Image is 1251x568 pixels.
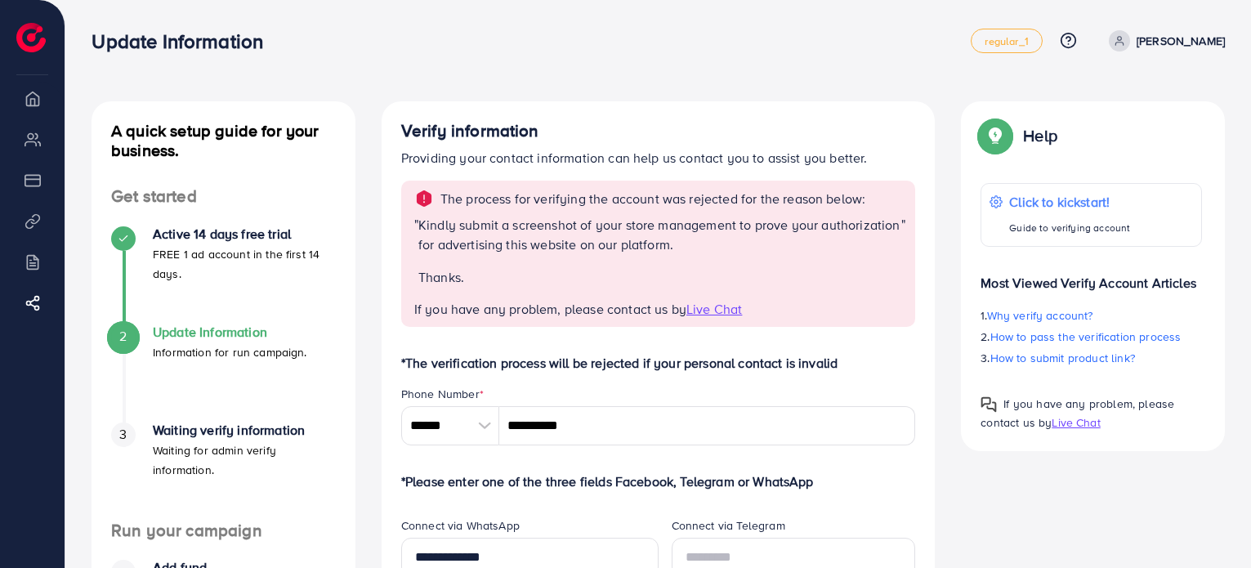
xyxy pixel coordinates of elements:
[981,396,997,413] img: Popup guide
[153,441,336,480] p: Waiting for admin verify information.
[985,36,1028,47] span: regular_1
[971,29,1042,53] a: regular_1
[401,386,484,402] label: Phone Number
[414,215,418,300] span: "
[418,267,901,287] p: Thanks.
[981,260,1202,293] p: Most Viewed Verify Account Articles
[987,307,1093,324] span: Why verify account?
[672,517,785,534] label: Connect via Telegram
[92,423,355,521] li: Waiting verify information
[440,189,866,208] p: The process for verifying the account was rejected for the reason below:
[92,324,355,423] li: Update Information
[92,226,355,324] li: Active 14 days free trial
[401,121,916,141] h4: Verify information
[119,327,127,346] span: 2
[153,244,336,284] p: FREE 1 ad account in the first 14 days.
[92,521,355,541] h4: Run your campaign
[401,148,916,168] p: Providing your contact information can help us contact you to assist you better.
[153,226,336,242] h4: Active 14 days free trial
[981,306,1202,325] p: 1.
[1102,30,1225,51] a: [PERSON_NAME]
[990,329,1182,345] span: How to pass the verification process
[153,342,307,362] p: Information for run campaign.
[1023,126,1057,145] p: Help
[981,348,1202,368] p: 3.
[414,189,434,208] img: alert
[686,300,742,318] span: Live Chat
[153,423,336,438] h4: Waiting verify information
[119,425,127,444] span: 3
[92,29,276,53] h3: Update Information
[418,215,901,254] p: Kindly submit a screenshot of your store management to prove your authorization for advertising t...
[990,350,1135,366] span: How to submit product link?
[401,517,520,534] label: Connect via WhatsApp
[153,324,307,340] h4: Update Information
[1009,192,1130,212] p: Click to kickstart!
[92,186,355,207] h4: Get started
[1009,218,1130,238] p: Guide to verifying account
[981,121,1010,150] img: Popup guide
[401,472,916,491] p: *Please enter one of the three fields Facebook, Telegram or WhatsApp
[414,300,686,318] span: If you have any problem, please contact us by
[92,121,355,160] h4: A quick setup guide for your business.
[16,23,46,52] img: logo
[981,327,1202,347] p: 2.
[401,353,916,373] p: *The verification process will be rejected if your personal contact is invalid
[1137,31,1225,51] p: [PERSON_NAME]
[901,215,905,300] span: "
[981,396,1174,431] span: If you have any problem, please contact us by
[1052,414,1100,431] span: Live Chat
